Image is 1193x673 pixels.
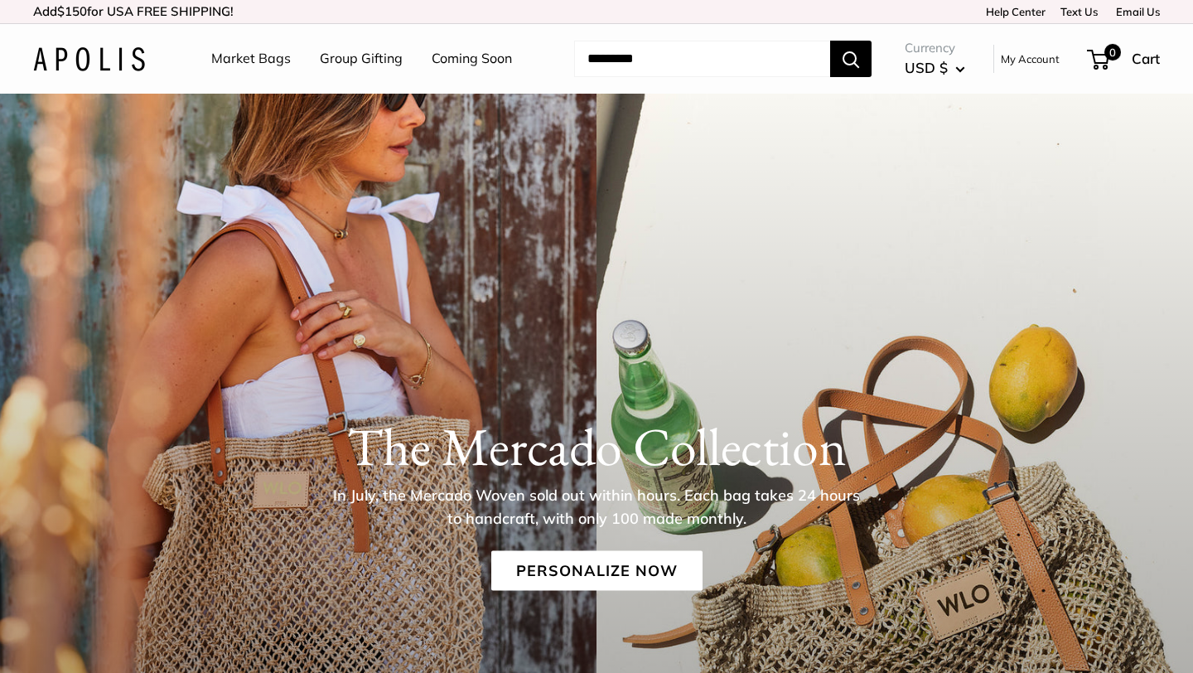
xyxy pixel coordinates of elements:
[320,46,403,71] a: Group Gifting
[980,5,1046,18] a: Help Center
[1001,49,1060,69] a: My Account
[905,36,965,60] span: Currency
[905,55,965,81] button: USD $
[1132,50,1160,67] span: Cart
[33,414,1160,477] h1: The Mercado Collection
[491,550,703,590] a: Personalize Now
[830,41,872,77] button: Search
[57,3,87,19] span: $150
[327,483,866,530] p: In July, the Mercado Woven sold out within hours. Each bag takes 24 hours to handcraft, with only...
[1089,46,1160,72] a: 0 Cart
[1104,44,1121,61] span: 0
[211,46,291,71] a: Market Bags
[432,46,512,71] a: Coming Soon
[574,41,830,77] input: Search...
[905,59,948,76] span: USD $
[33,47,145,71] img: Apolis
[1060,5,1098,18] a: Text Us
[1110,5,1160,18] a: Email Us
